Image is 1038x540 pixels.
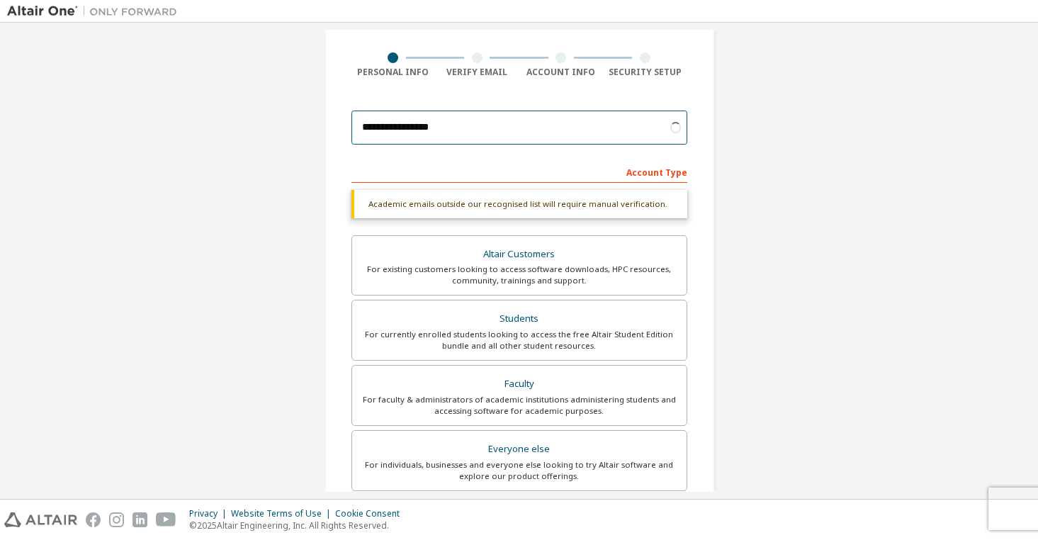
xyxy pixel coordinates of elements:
img: linkedin.svg [132,512,147,527]
div: For faculty & administrators of academic institutions administering students and accessing softwa... [361,394,678,417]
div: Security Setup [603,67,687,78]
img: instagram.svg [109,512,124,527]
div: Cookie Consent [335,508,408,519]
img: altair_logo.svg [4,512,77,527]
div: Website Terms of Use [231,508,335,519]
div: For individuals, businesses and everyone else looking to try Altair software and explore our prod... [361,459,678,482]
div: Everyone else [361,439,678,459]
div: Academic emails outside our recognised list will require manual verification. [351,190,687,218]
div: Verify Email [435,67,519,78]
div: Faculty [361,374,678,394]
div: Students [361,309,678,329]
div: For currently enrolled students looking to access the free Altair Student Edition bundle and all ... [361,329,678,351]
div: Altair Customers [361,244,678,264]
div: Account Info [519,67,604,78]
div: For existing customers looking to access software downloads, HPC resources, community, trainings ... [361,264,678,286]
div: Privacy [189,508,231,519]
img: Altair One [7,4,184,18]
div: Personal Info [351,67,436,78]
img: facebook.svg [86,512,101,527]
p: © 2025 Altair Engineering, Inc. All Rights Reserved. [189,519,408,531]
div: Account Type [351,160,687,183]
img: youtube.svg [156,512,176,527]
